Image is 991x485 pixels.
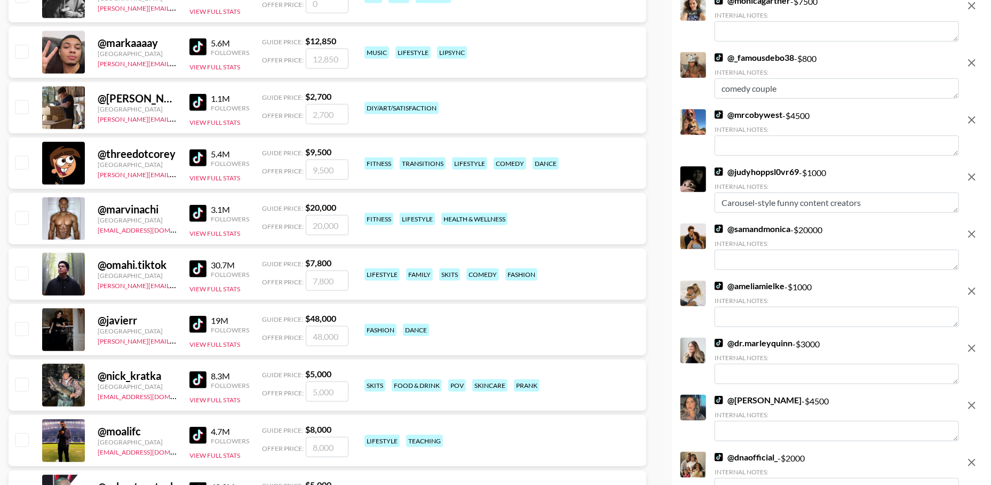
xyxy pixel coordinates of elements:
div: - $ 800 [715,52,959,99]
div: 19M [211,315,249,326]
div: 1.1M [211,93,249,104]
button: View Full Stats [189,63,240,71]
div: Followers [211,160,249,168]
div: fitness [364,157,393,170]
div: Internal Notes: [715,11,959,19]
img: TikTok [189,427,207,444]
div: @ nick_kratka [98,369,177,383]
div: [GEOGRAPHIC_DATA] [98,50,177,58]
button: remove [961,395,982,416]
img: TikTok [715,396,723,404]
a: [PERSON_NAME][EMAIL_ADDRESS][DOMAIN_NAME] [98,113,256,123]
div: diy/art/satisfaction [364,102,439,114]
a: [EMAIL_ADDRESS][DOMAIN_NAME] [98,446,205,456]
div: dance [533,157,559,170]
input: 48,000 [306,326,348,346]
span: Guide Price: [262,149,303,157]
div: Internal Notes: [715,182,959,190]
div: @ javierr [98,314,177,327]
img: TikTok [189,38,207,55]
button: View Full Stats [189,7,240,15]
img: TikTok [189,316,207,333]
button: View Full Stats [189,396,240,404]
span: Guide Price: [262,38,303,46]
div: @ markaaaay [98,36,177,50]
div: food & drink [392,379,442,392]
button: View Full Stats [189,174,240,182]
div: comedy [494,157,526,170]
div: Internal Notes: [715,240,959,248]
div: Internal Notes: [715,468,959,476]
button: View Full Stats [189,340,240,348]
div: Followers [211,49,249,57]
input: 7,800 [306,271,348,291]
div: family [406,268,433,281]
div: comedy [466,268,499,281]
div: Internal Notes: [715,354,959,362]
a: @samandmonica [715,224,790,234]
div: fitness [364,213,393,225]
span: Guide Price: [262,426,303,434]
div: 5.4M [211,149,249,160]
span: Offer Price: [262,167,304,175]
button: View Full Stats [189,451,240,459]
strong: $ 7,800 [305,258,331,268]
span: Guide Price: [262,204,303,212]
img: TikTok [715,53,723,62]
a: @judyhoppsl0vr69 [715,166,799,177]
img: TikTok [189,371,207,388]
div: fashion [505,268,537,281]
strong: $ 12,850 [305,36,336,46]
input: 8,000 [306,437,348,457]
input: 5,000 [306,381,348,402]
img: TikTok [189,260,207,277]
div: Internal Notes: [715,411,959,419]
a: [PERSON_NAME][EMAIL_ADDRESS][DOMAIN_NAME] [98,2,256,12]
a: [PERSON_NAME][EMAIL_ADDRESS][DOMAIN_NAME] [98,58,256,68]
div: 5.6M [211,38,249,49]
a: [PERSON_NAME][EMAIL_ADDRESS][DOMAIN_NAME] [98,280,256,290]
span: Offer Price: [262,112,304,120]
img: TikTok [189,205,207,222]
div: Internal Notes: [715,125,959,133]
span: Offer Price: [262,1,304,9]
a: [EMAIL_ADDRESS][DOMAIN_NAME] [98,391,205,401]
div: [GEOGRAPHIC_DATA] [98,383,177,391]
input: 2,700 [306,104,348,124]
input: 12,850 [306,49,348,69]
div: Internal Notes: [715,68,959,76]
a: @mrcobywest [715,109,782,120]
img: TikTok [715,225,723,233]
strong: $ 2,700 [305,91,331,101]
div: health & wellness [441,213,508,225]
button: remove [961,109,982,131]
div: lifestyle [395,46,431,59]
img: TikTok [715,339,723,347]
img: TikTok [189,149,207,166]
div: fashion [364,324,397,336]
div: @ omahi.tiktok [98,258,177,272]
div: dance [403,324,429,336]
div: Followers [211,326,249,334]
div: [GEOGRAPHIC_DATA] [98,105,177,113]
div: transitions [400,157,446,170]
a: [EMAIL_ADDRESS][DOMAIN_NAME] [98,224,205,234]
img: TikTok [715,453,723,462]
a: [PERSON_NAME][EMAIL_ADDRESS][PERSON_NAME][PERSON_NAME][DOMAIN_NAME] [98,169,357,179]
textarea: comedy couple [715,78,959,99]
a: @dr.marleyquinn [715,338,792,348]
button: View Full Stats [189,118,240,126]
span: Offer Price: [262,389,304,397]
div: lifestyle [400,213,435,225]
textarea: Carousel-style funny content creators [715,193,959,213]
a: @dnaofficial_ [715,452,778,463]
div: - $ 1000 [715,166,959,213]
img: TikTok [715,110,723,119]
span: Offer Price: [262,278,304,286]
div: lifestyle [364,435,400,447]
strong: $ 20,000 [305,202,336,212]
div: skits [439,268,460,281]
button: remove [961,224,982,245]
div: - $ 20000 [715,224,959,270]
div: @ moalifc [98,425,177,438]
